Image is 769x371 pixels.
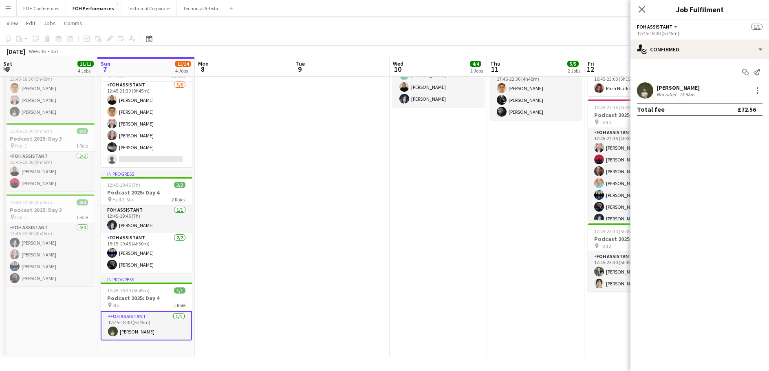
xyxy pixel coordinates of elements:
span: Jobs [44,20,56,27]
a: View [3,18,21,29]
span: 11/11 [77,61,94,67]
span: 12:45-19:45 (7h) [107,182,140,188]
div: 2 Jobs [568,68,580,74]
div: 12:45-18:30 (5h45m) [637,30,762,36]
span: 10 [392,64,403,74]
div: Confirmed [630,40,769,59]
app-card-role: Duty Manager1/116:45-23:00 (6h15m)Rasa Niurkaite [588,68,679,96]
span: 5/5 [567,61,579,67]
span: Hall 1 [15,143,27,149]
span: 17:45-22:30 (4h45m) [10,199,52,205]
span: View [7,20,18,27]
div: 4 Jobs [78,68,93,74]
app-card-role: FOH Assistant4/417:45-22:30 (4h45m)[PERSON_NAME][PERSON_NAME][PERSON_NAME][PERSON_NAME] [3,223,95,286]
span: 11 [489,64,500,74]
app-card-role: FOH Assistant2/215:15-19:45 (4h30m)[PERSON_NAME][PERSON_NAME] [101,233,192,273]
div: 4 Jobs [175,68,191,74]
span: Edit [26,20,35,27]
h3: Podcast 2025: Day 3 [3,135,95,142]
div: [DATE] [7,47,25,55]
span: 9 [294,64,305,74]
app-job-card: 17:45-22:30 (4h45m)4/4Podcast 2025: Day 3 Hall 11 RoleFOH Assistant4/417:45-22:30 (4h45m)[PERSON_... [3,194,95,286]
span: 2 Roles [172,197,185,203]
span: FOH Assistant [637,24,672,30]
app-card-role: FOH Assistant5/612:45-21:30 (8h45m)[PERSON_NAME][PERSON_NAME][PERSON_NAME][PERSON_NAME][PERSON_NAME] [101,80,192,167]
h3: Podcast 2025: Day 3 [3,206,95,214]
span: 4/4 [470,61,481,67]
span: 7 [99,64,110,74]
app-card-role: FOH Assistant1/112:45-18:30 (5h45m)[PERSON_NAME] [101,311,192,340]
span: Wed [393,60,403,67]
span: 12 [586,64,594,74]
span: 1/1 [174,287,185,294]
app-card-role: FOH Assistant3/318:15-22:45 (4h30m)[PERSON_NAME][PERSON_NAME][PERSON_NAME] [393,55,484,107]
app-job-card: 12:45-22:30 (9h45m)2/2Podcast 2025: Day 3 Hall 11 RoleFOH Assistant2/212:45-22:30 (9h45m)[PERSON_... [3,123,95,191]
h3: Podcast 2025: Day 4 [101,189,192,196]
span: 12:45-18:30 (5h45m) [107,287,150,294]
app-card-role: FOH Assistant2/217:45-23:30 (5h45m)[PERSON_NAME][PERSON_NAME] [588,252,679,291]
div: Not rated [657,91,678,97]
span: 4/4 [77,199,88,205]
span: Fri [588,60,594,67]
span: 1 Role [76,143,88,149]
span: Hall 2, Stp [112,197,133,203]
span: Hall 1 [15,214,27,220]
span: 6 [2,64,12,74]
app-card-role: FOH Assistant3/312:45-18:30 (5h45m)[PERSON_NAME][PERSON_NAME][PERSON_NAME] [3,68,95,120]
button: FOH Conferences [17,0,66,16]
div: £72.56 [738,105,756,113]
span: Thu [490,60,500,67]
button: Technical Corporate [121,0,176,16]
span: Sat [3,60,12,67]
span: 17:45-22:15 (4h30m) [594,104,637,110]
button: Technical Artistic [176,0,226,16]
a: Jobs [40,18,59,29]
span: Hall 1 [599,119,611,125]
app-job-card: In progress12:45-21:30 (8h45m)5/8Podcast 2025: Day 4 Hall 12 RolesFOH Assistant0/212:45-17:30 (4h... [101,46,192,167]
span: Stp [112,302,119,308]
div: [PERSON_NAME] [657,84,700,91]
span: 1 Role [76,214,88,220]
app-card-role: FOH Assistant7/717:45-22:15 (4h30m)[PERSON_NAME][PERSON_NAME][PERSON_NAME][PERSON_NAME][PERSON_NA... [588,128,679,227]
span: 3/3 [174,182,185,188]
span: Hall 2 [599,243,611,249]
span: 12:45-22:30 (9h45m) [10,128,52,134]
app-job-card: 17:45-22:30 (4h45m)3/3Podcast 2025: Day 5 Hall 2, Stp1 RoleFOH Assistant3/317:45-22:30 (4h45m)[PE... [490,40,582,120]
h3: Podcast 2025: Day 6 [588,111,679,119]
app-job-card: 17:45-23:30 (5h45m)2/2Podcast 2025: Day 6 Hall 21 RoleFOH Assistant2/217:45-23:30 (5h45m)[PERSON_... [588,223,679,291]
app-job-card: In progress12:45-18:30 (5h45m)1/1Podcast 2025: Day 4 Stp1 RoleFOH Assistant1/112:45-18:30 (5h45m)... [101,276,192,340]
button: FOH Assistant [637,24,679,30]
div: Total fee [637,105,665,113]
app-card-role: FOH Assistant1/112:45-19:45 (7h)[PERSON_NAME] [101,205,192,233]
div: In progress [101,276,192,283]
span: 17:45-23:30 (5h45m) [594,228,637,234]
a: Edit [23,18,39,29]
h3: Podcast 2025: Day 4 [101,294,192,302]
span: Week 36 [27,48,47,54]
app-job-card: In progress12:45-19:45 (7h)3/3Podcast 2025: Day 4 Hall 2, Stp2 RolesFOH Assistant1/112:45-19:45 (... [101,170,192,273]
div: 15.5km [678,91,696,97]
span: 1/1 [751,24,762,30]
button: FOH Performances [66,0,121,16]
div: 2 Jobs [470,68,483,74]
span: Comms [64,20,82,27]
span: Mon [198,60,209,67]
span: 2/2 [77,128,88,134]
div: BST [51,48,59,54]
app-job-card: 12:45-18:30 (5h45m)3/3Podcast 2025: Day 3 Hall 11 RoleFOH Assistant3/312:45-18:30 (5h45m)[PERSON_... [3,40,95,120]
app-card-role: FOH Assistant2/212:45-22:30 (9h45m)[PERSON_NAME][PERSON_NAME] [3,152,95,191]
span: 1 Role [174,302,185,308]
h3: Job Fulfilment [630,4,769,15]
span: 8 [197,64,209,74]
div: 17:45-22:15 (4h30m)7/7Podcast 2025: Day 6 Hall 11 RoleFOH Assistant7/717:45-22:15 (4h30m)[PERSON_... [588,99,679,220]
h3: Podcast 2025: Day 6 [588,235,679,243]
div: In progress [101,170,192,177]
